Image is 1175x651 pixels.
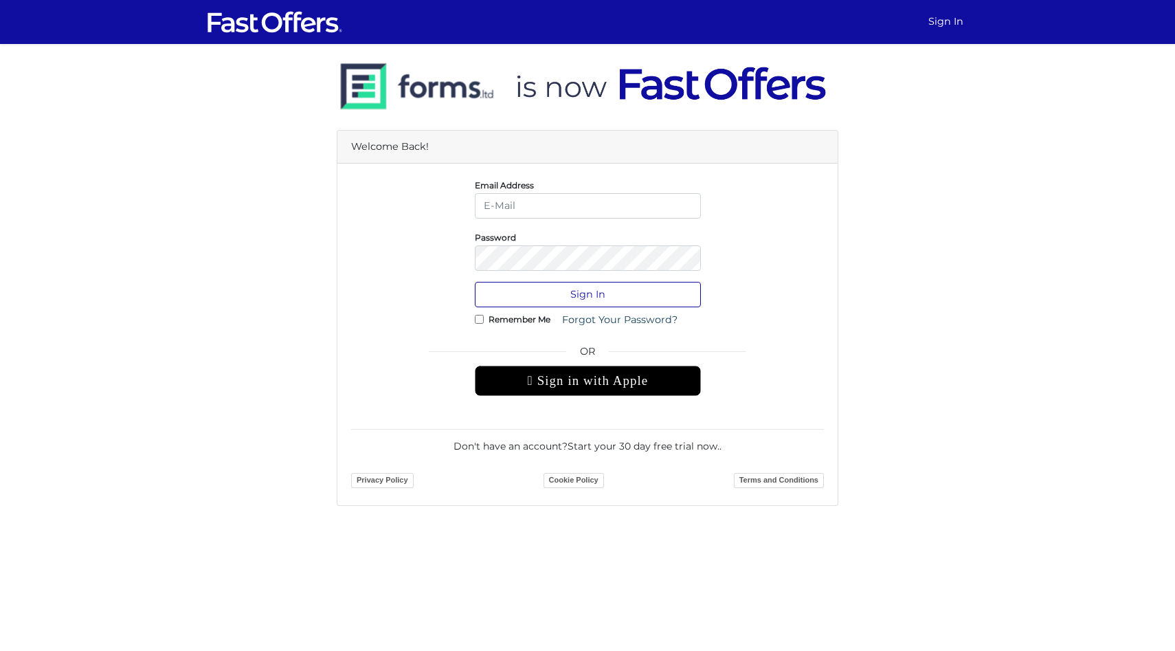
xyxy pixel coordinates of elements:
[475,282,701,307] button: Sign In
[351,473,414,488] a: Privacy Policy
[923,8,969,35] a: Sign In
[568,440,719,452] a: Start your 30 day free trial now.
[544,473,604,488] a: Cookie Policy
[475,344,701,366] span: OR
[489,318,550,321] label: Remember Me
[475,193,701,219] input: E-Mail
[734,473,824,488] a: Terms and Conditions
[553,307,686,333] a: Forgot Your Password?
[475,236,516,239] label: Password
[475,184,534,187] label: Email Address
[475,366,701,396] div: Sign in with Apple
[337,131,838,164] div: Welcome Back!
[351,429,824,454] div: Don't have an account? .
